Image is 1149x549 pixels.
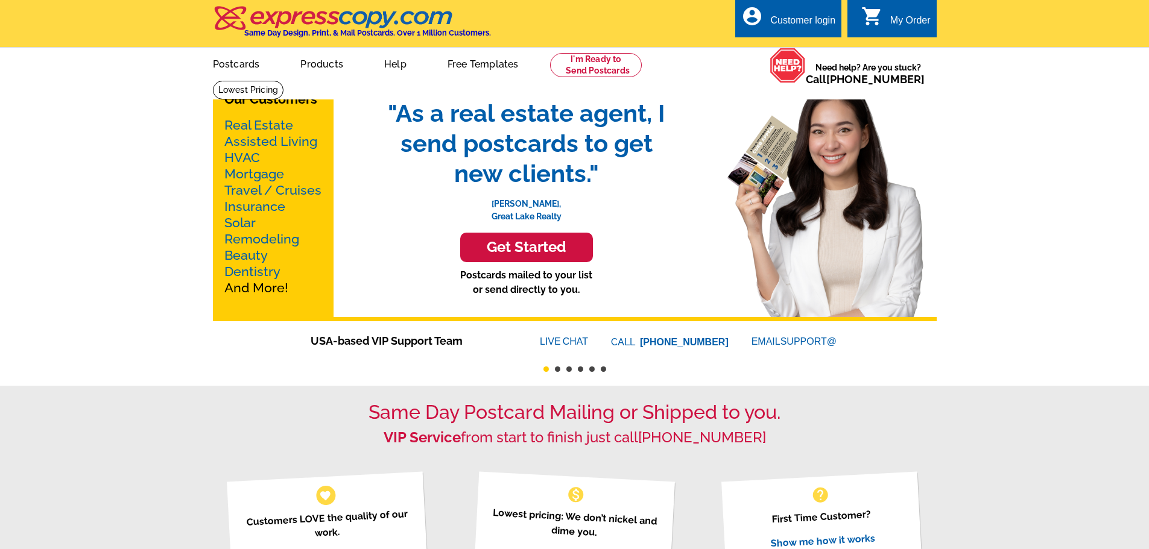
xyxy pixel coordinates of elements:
span: Call [806,73,925,86]
p: Lowest pricing: We don’t nickel and dime you. [489,505,660,543]
a: account_circle Customer login [741,13,835,28]
button: 5 of 6 [589,366,595,372]
span: favorite [319,489,332,501]
h3: Get Started [475,239,578,256]
span: "As a real estate agent, I send postcards to get new clients." [376,98,677,189]
p: Postcards mailed to your list or send directly to you. [376,268,677,297]
a: Postcards [194,49,279,77]
p: And More! [224,117,322,296]
strong: VIP Service [384,428,461,446]
img: help [770,48,806,83]
a: Insurance [224,199,285,214]
a: Products [281,49,362,77]
button: 4 of 6 [578,366,583,372]
h1: Same Day Postcard Mailing or Shipped to you. [213,401,937,424]
a: Solar [224,215,256,230]
h2: from start to finish just call [213,429,937,447]
p: Customers LOVE the quality of our work. [242,506,413,544]
i: shopping_cart [861,5,883,27]
font: CALL [611,335,637,350]
i: account_circle [741,5,763,27]
a: Free Templates [428,49,538,77]
a: Travel / Cruises [224,183,321,198]
a: Help [365,49,426,77]
span: monetization_on [566,485,586,504]
button: 6 of 6 [601,366,606,372]
a: Same Day Design, Print, & Mail Postcards. Over 1 Million Customers. [213,14,491,37]
a: LIVECHAT [540,336,588,347]
button: 1 of 6 [543,366,549,372]
a: [PHONE_NUMBER] [826,73,925,86]
span: USA-based VIP Support Team [311,333,504,349]
span: help [811,485,830,504]
a: shopping_cart My Order [861,13,931,28]
div: My Order [890,15,931,32]
font: SUPPORT@ [780,334,838,349]
span: Need help? Are you stuck? [806,61,931,86]
button: 2 of 6 [555,366,560,372]
a: Assisted Living [224,134,317,149]
p: First Time Customer? [736,505,907,529]
p: [PERSON_NAME], Great Lake Realty [376,189,677,223]
a: [PHONE_NUMBER] [638,428,766,446]
a: Mortgage [224,166,284,181]
a: Get Started [376,233,677,262]
a: Real Estate [224,118,293,133]
a: Dentistry [224,264,280,279]
a: Show me how it works [770,532,875,549]
font: LIVE [540,334,563,349]
a: Beauty [224,248,268,263]
a: [PHONE_NUMBER] [640,337,729,347]
a: HVAC [224,150,260,165]
button: 3 of 6 [566,366,572,372]
h4: Same Day Design, Print, & Mail Postcards. Over 1 Million Customers. [244,28,491,37]
div: Customer login [770,15,835,32]
a: EMAILSUPPORT@ [752,336,838,347]
a: Remodeling [224,231,299,246]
